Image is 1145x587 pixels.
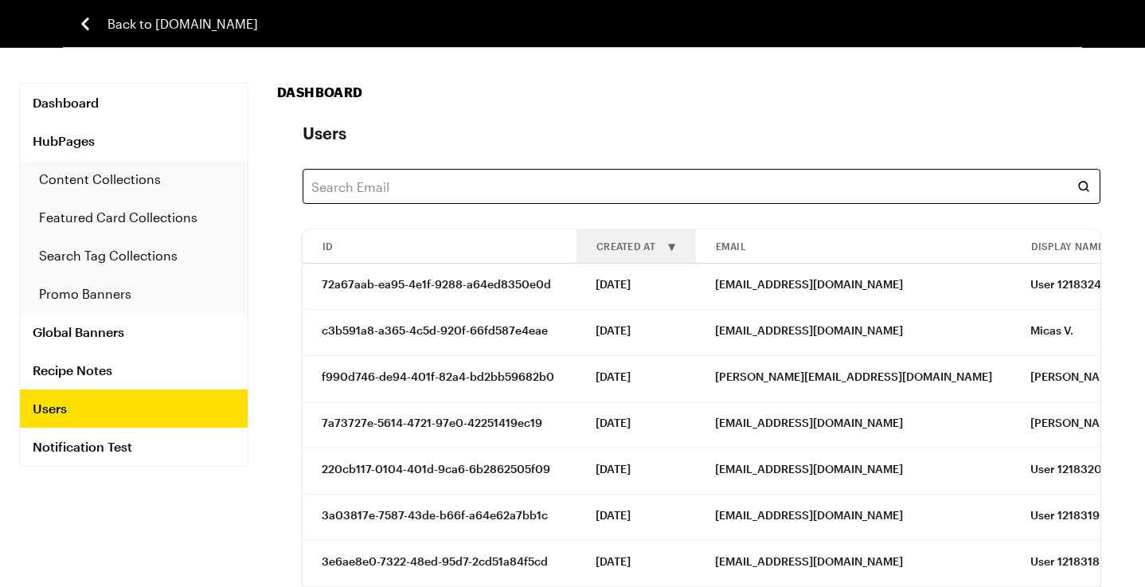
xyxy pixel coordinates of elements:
span: Micas V. [1030,323,1073,339]
div: Display Name [1012,230,1138,262]
span: [DATE] [596,276,631,292]
a: Global Banners [20,313,248,351]
span: [EMAIL_ADDRESS][DOMAIN_NAME] [715,461,903,477]
span: 7a73727e-5614-4721-97e0-42251419ec19 [322,415,542,431]
span: 220cb117-0104-401d-9ca6-6b2862505f09 [322,461,550,477]
a: Recipe Notes [20,351,248,389]
span: f990d746-de94-401f-82a4-bd2bb59682b0 [322,369,554,385]
input: Search Email [303,169,1100,204]
a: Content Collections [20,160,248,198]
span: User 1218318 [1030,554,1100,569]
span: 3e6ae8e0-7322-48ed-95d7-2cd51a84f5cd [322,554,548,569]
a: Featured Card Collections [20,198,248,237]
span: [DATE] [596,415,631,431]
span: [EMAIL_ADDRESS][DOMAIN_NAME] [715,415,903,431]
span: [DATE] [596,323,631,339]
span: [PERSON_NAME][EMAIL_ADDRESS][DOMAIN_NAME] [715,369,992,385]
span: [DATE] [596,554,631,569]
a: Search Tag Collections [20,237,248,275]
span: c3b591a8-a365-4c5d-920f-66fd587e4eae [322,323,548,339]
span: ▼ [668,240,676,252]
span: [DATE] [596,461,631,477]
button: Created At▼ [577,230,695,262]
span: [EMAIL_ADDRESS][DOMAIN_NAME] [715,554,903,569]
a: Dashboard [20,84,248,122]
span: [PERSON_NAME] [1030,369,1120,385]
span: [EMAIL_ADDRESS][DOMAIN_NAME] [715,323,903,339]
div: ID [303,230,576,262]
p: Users [303,121,1100,143]
span: 72a67aab-ea95-4e1f-9288-a64ed8350e0d [322,276,551,292]
span: Back to [DOMAIN_NAME] [107,14,258,33]
a: Notification Test [20,428,248,466]
span: [EMAIL_ADDRESS][DOMAIN_NAME] [715,276,903,292]
h1: Dashboard [277,83,1126,102]
a: HubPages [20,122,248,160]
span: [EMAIL_ADDRESS][DOMAIN_NAME] [715,507,903,523]
button: Email [697,230,1010,262]
a: Promo Banners [20,275,248,313]
span: 3a03817e-7587-43de-b66f-a64e62a7bb1c [322,507,548,523]
span: User 1218320 [1030,461,1102,477]
span: [DATE] [596,369,631,385]
span: User 1218319 [1030,507,1100,523]
span: [DATE] [596,507,631,523]
a: Users [20,389,248,428]
span: User 1218324 [1030,276,1101,292]
span: [PERSON_NAME] [1030,415,1120,431]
